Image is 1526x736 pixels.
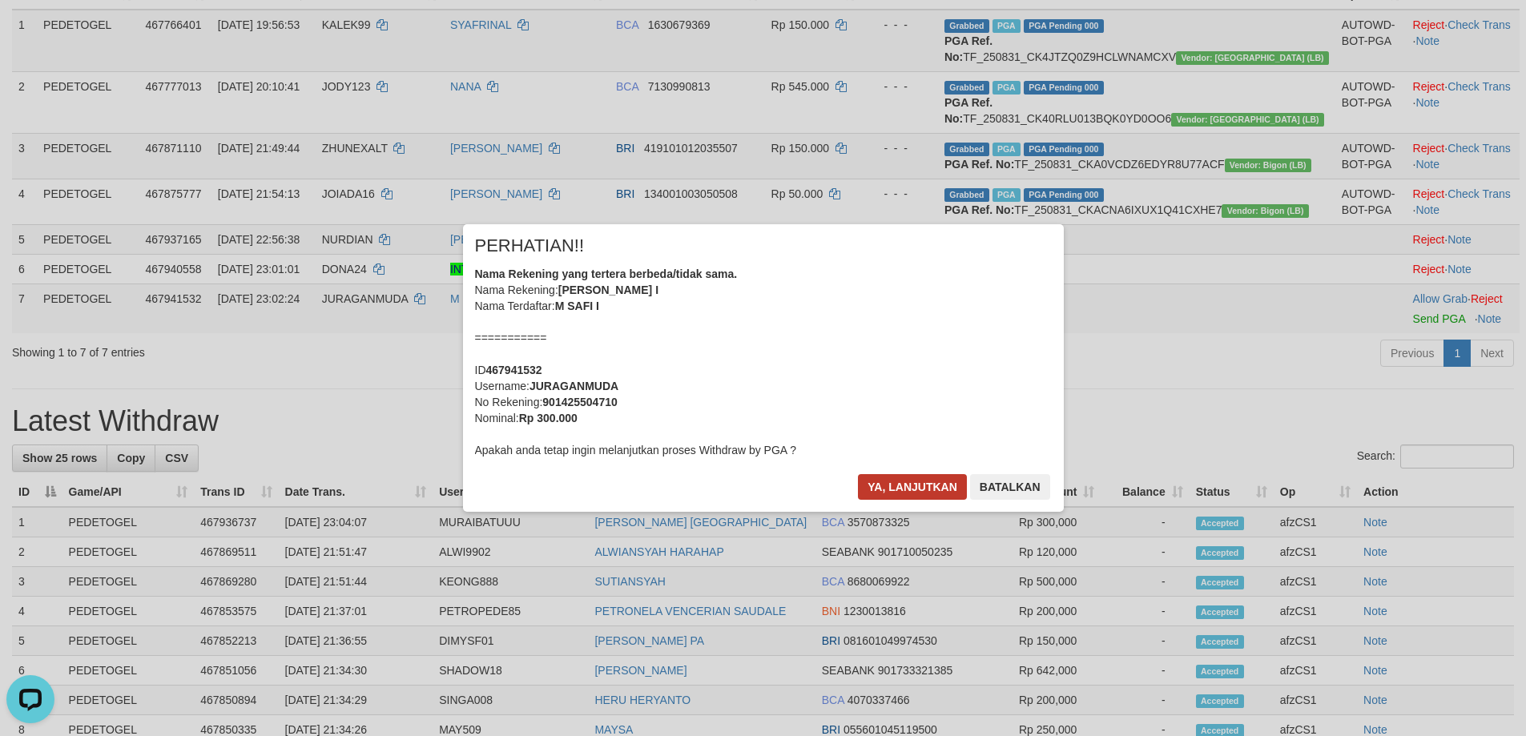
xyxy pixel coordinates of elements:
b: [PERSON_NAME] I [558,284,658,296]
b: M SAFI I [555,300,599,312]
b: 467941532 [486,364,542,376]
b: 901425504710 [542,396,617,408]
button: Open LiveChat chat widget [6,6,54,54]
span: PERHATIAN!! [475,238,585,254]
button: Ya, lanjutkan [858,474,967,500]
b: Rp 300.000 [519,412,578,424]
b: Nama Rekening yang tertera berbeda/tidak sama. [475,267,738,280]
button: Batalkan [970,474,1050,500]
b: JURAGANMUDA [529,380,618,392]
div: Nama Rekening: Nama Terdaftar: =========== ID Username: No Rekening: Nominal: Apakah anda tetap i... [475,266,1052,458]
